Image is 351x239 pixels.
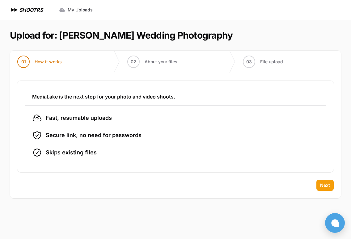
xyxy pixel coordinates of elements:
[10,6,43,14] a: SHOOTRS SHOOTRS
[35,59,62,65] span: How it works
[145,59,177,65] span: About your files
[10,6,19,14] img: SHOOTRS
[19,6,43,14] h1: SHOOTRS
[32,93,319,100] h3: MediaLake is the next stop for your photo and video shoots.
[46,131,142,140] span: Secure link, no need for passwords
[120,51,185,73] button: 02 About your files
[260,59,283,65] span: File upload
[10,30,233,41] h1: Upload for: [PERSON_NAME] Wedding Photography
[46,148,97,157] span: Skips existing files
[325,213,345,233] button: Open chat window
[55,4,96,15] a: My Uploads
[68,7,93,13] span: My Uploads
[46,114,112,122] span: Fast, resumable uploads
[21,59,26,65] span: 01
[235,51,290,73] button: 03 File upload
[131,59,136,65] span: 02
[246,59,252,65] span: 03
[320,182,330,188] span: Next
[316,180,334,191] button: Next
[10,51,69,73] button: 01 How it works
